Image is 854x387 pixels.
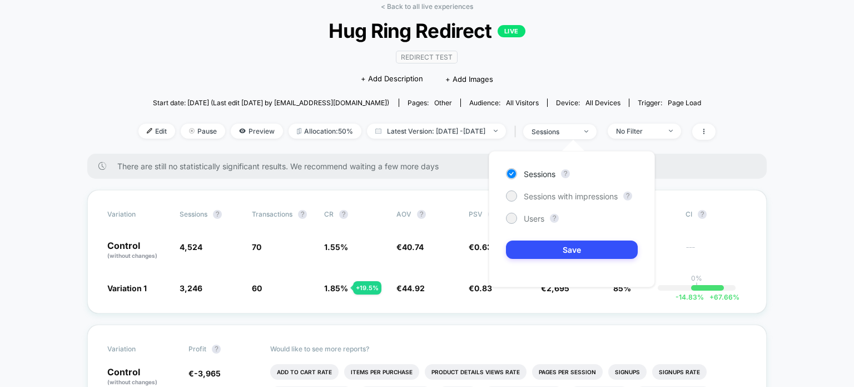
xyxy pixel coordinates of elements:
li: Add To Cart Rate [270,364,339,380]
button: ? [561,169,570,178]
span: 4,524 [180,242,202,252]
img: calendar [375,128,381,134]
span: AOV [396,210,411,218]
span: --- [686,244,747,260]
img: edit [147,128,152,134]
span: Allocation: 50% [289,124,361,139]
span: (without changes) [107,379,157,385]
button: ? [417,210,426,219]
span: € [188,369,221,378]
button: Save [506,241,638,259]
span: Device: [547,99,629,107]
span: Sessions [524,169,555,179]
p: Would like to see more reports? [270,345,747,353]
button: ? [623,192,632,200]
span: + Add Description [361,74,423,85]
p: 0% [691,274,702,282]
span: all devices [585,99,620,107]
span: Profit [188,345,206,353]
span: 3,246 [180,283,202,293]
button: ? [339,210,348,219]
p: Control [107,368,177,386]
span: CR [324,210,334,218]
li: Signups Rate [652,364,707,380]
span: Hug Ring Redirect [167,19,687,42]
li: Product Details Views Rate [425,364,527,380]
span: Variation [107,345,168,354]
img: end [584,130,588,133]
span: Sessions with impressions [524,192,618,201]
span: € [396,242,424,252]
span: 40.74 [402,242,424,252]
button: ? [298,210,307,219]
img: end [189,128,195,134]
span: other [434,99,452,107]
div: + 19.5 % [353,281,381,295]
span: 0.63 [474,242,492,252]
img: rebalance [297,128,301,134]
p: LIVE [498,25,525,37]
span: CI [686,210,747,219]
span: | [512,124,523,140]
span: Variation 1 [107,283,147,293]
button: ? [213,210,222,219]
span: (without changes) [107,252,157,259]
a: < Back to all live experiences [381,2,473,11]
div: Trigger: [638,99,701,107]
span: 1.85 % [324,283,348,293]
p: Control [107,241,168,260]
span: 67.66 % [704,293,739,301]
span: + [709,293,714,301]
span: € [469,283,492,293]
span: Sessions [180,210,207,218]
span: Variation [107,210,168,219]
span: € [396,283,425,293]
span: -3,965 [194,369,221,378]
span: Transactions [252,210,292,218]
span: 44.92 [402,283,425,293]
span: PSV [469,210,483,218]
span: Page Load [668,99,701,107]
div: sessions [532,128,576,136]
div: Pages: [408,99,452,107]
span: All Visitors [506,99,539,107]
div: No Filter [616,127,661,135]
span: Edit [138,124,175,139]
button: ? [212,345,221,354]
img: end [669,130,673,132]
span: 1.55 % [324,242,348,252]
li: Signups [608,364,647,380]
div: Audience: [469,99,539,107]
span: 60 [252,283,262,293]
span: Preview [231,124,283,139]
button: ? [698,210,707,219]
li: Items Per Purchase [344,364,419,380]
span: Redirect Test [396,51,458,63]
span: Start date: [DATE] (Last edit [DATE] by [EMAIL_ADDRESS][DOMAIN_NAME]) [153,99,389,107]
span: Latest Version: [DATE] - [DATE] [367,124,506,139]
button: ? [550,214,559,223]
p: | [696,282,698,291]
span: + Add Images [445,75,493,84]
span: There are still no statistically significant results. We recommend waiting a few more days [117,161,744,171]
span: Users [524,214,544,223]
span: -14.83 % [676,293,704,301]
span: € [469,242,492,252]
img: end [494,130,498,132]
li: Pages Per Session [532,364,603,380]
span: 70 [252,242,261,252]
span: Pause [181,124,225,139]
span: 0.83 [474,283,492,293]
